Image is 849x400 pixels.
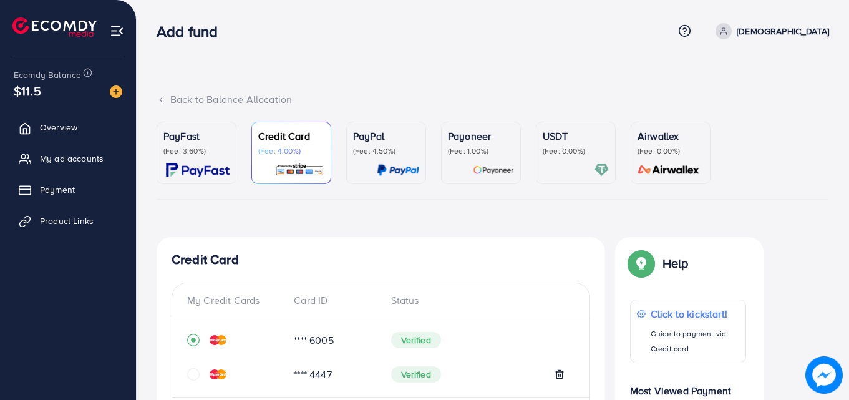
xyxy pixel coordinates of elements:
[638,146,704,156] p: (Fee: 0.00%)
[381,293,575,308] div: Status
[543,146,609,156] p: (Fee: 0.00%)
[40,215,94,227] span: Product Links
[284,293,381,308] div: Card ID
[9,208,127,233] a: Product Links
[651,306,739,321] p: Click to kickstart!
[377,163,419,177] img: card
[163,146,230,156] p: (Fee: 3.60%)
[172,252,590,268] h4: Credit Card
[448,146,514,156] p: (Fee: 1.00%)
[40,152,104,165] span: My ad accounts
[275,163,324,177] img: card
[110,24,124,38] img: menu
[166,163,230,177] img: card
[391,332,441,348] span: Verified
[258,146,324,156] p: (Fee: 4.00%)
[187,293,284,308] div: My Credit Cards
[157,22,228,41] h3: Add fund
[40,121,77,134] span: Overview
[157,92,829,107] div: Back to Balance Allocation
[210,369,226,379] img: credit
[9,146,127,171] a: My ad accounts
[258,129,324,144] p: Credit Card
[634,163,704,177] img: card
[14,82,41,100] span: $11.5
[662,256,689,271] p: Help
[651,326,739,356] p: Guide to payment via Credit card
[40,183,75,196] span: Payment
[110,85,122,98] img: image
[711,23,829,39] a: [DEMOGRAPHIC_DATA]
[594,163,609,177] img: card
[630,252,653,275] img: Popup guide
[353,129,419,144] p: PayPal
[9,177,127,202] a: Payment
[805,356,843,394] img: image
[473,163,514,177] img: card
[187,334,200,346] svg: record circle
[737,24,829,39] p: [DEMOGRAPHIC_DATA]
[638,129,704,144] p: Airwallex
[391,366,441,383] span: Verified
[448,129,514,144] p: Payoneer
[543,129,609,144] p: USDT
[210,335,226,345] img: credit
[187,368,200,381] svg: circle
[9,115,127,140] a: Overview
[163,129,230,144] p: PayFast
[353,146,419,156] p: (Fee: 4.50%)
[14,69,81,81] span: Ecomdy Balance
[12,17,97,37] img: logo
